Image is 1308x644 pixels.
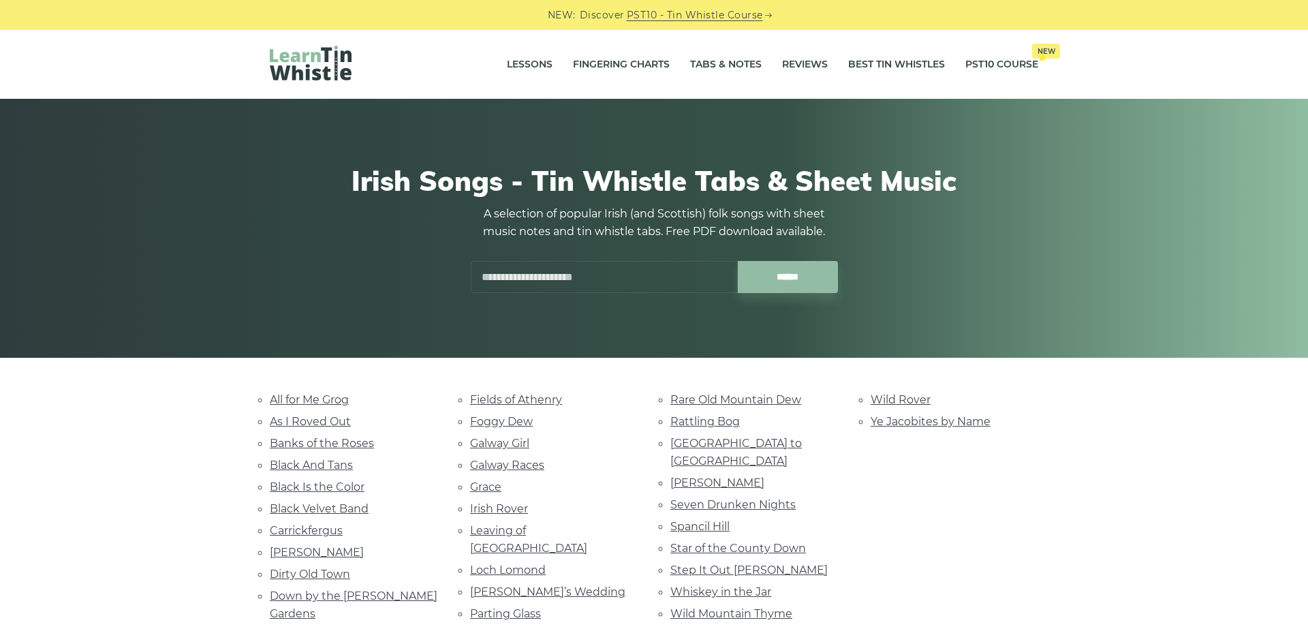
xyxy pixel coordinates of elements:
a: Fingering Charts [573,48,670,82]
h1: Irish Songs - Tin Whistle Tabs & Sheet Music [270,164,1038,197]
a: Banks of the Roses [270,437,374,450]
a: Seven Drunken Nights [670,498,796,511]
a: Parting Glass [470,607,541,620]
span: New [1032,44,1060,59]
a: Best Tin Whistles [848,48,945,82]
a: Whiskey in the Jar [670,585,771,598]
a: [PERSON_NAME]’s Wedding [470,585,625,598]
img: LearnTinWhistle.com [270,46,352,80]
a: Tabs & Notes [690,48,762,82]
a: Galway Races [470,459,544,472]
a: Galway Girl [470,437,529,450]
a: Black Is the Color [270,480,364,493]
a: Reviews [782,48,828,82]
a: Dirty Old Town [270,568,350,581]
a: Wild Mountain Thyme [670,607,792,620]
a: All for Me Grog [270,393,349,406]
a: Wild Rover [871,393,931,406]
a: Black Velvet Band [270,502,369,515]
a: Lessons [507,48,552,82]
a: Black And Tans [270,459,353,472]
a: Irish Rover [470,502,528,515]
a: Rare Old Mountain Dew [670,393,801,406]
a: [PERSON_NAME] [270,546,364,559]
a: Foggy Dew [470,415,533,428]
a: As I Roved Out [270,415,351,428]
a: Carrickfergus [270,524,343,537]
a: Star of the County Down [670,542,806,555]
a: [PERSON_NAME] [670,476,764,489]
a: [GEOGRAPHIC_DATA] to [GEOGRAPHIC_DATA] [670,437,802,467]
a: Fields of Athenry [470,393,562,406]
a: Down by the [PERSON_NAME] Gardens [270,589,437,620]
a: Grace [470,480,501,493]
a: Leaving of [GEOGRAPHIC_DATA] [470,524,587,555]
a: PST10 CourseNew [965,48,1038,82]
a: Spancil Hill [670,520,730,533]
a: Ye Jacobites by Name [871,415,991,428]
a: Step It Out [PERSON_NAME] [670,564,828,577]
a: Loch Lomond [470,564,546,577]
p: A selection of popular Irish (and Scottish) folk songs with sheet music notes and tin whistle tab... [470,205,838,241]
a: Rattling Bog [670,415,740,428]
